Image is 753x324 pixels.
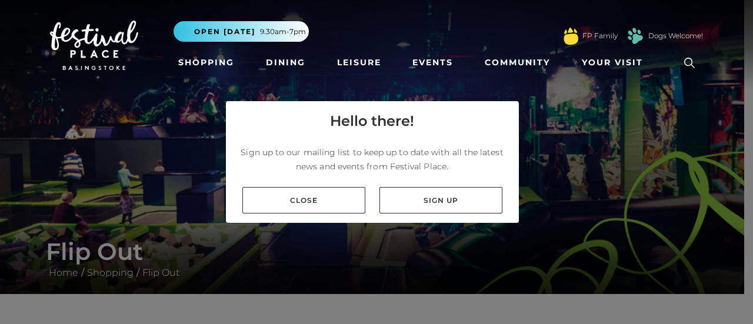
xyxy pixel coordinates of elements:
p: Sign up to our mailing list to keep up to date with all the latest news and events from Festival ... [235,145,509,173]
span: Your Visit [582,56,643,69]
img: Festival Place Logo [50,21,138,70]
a: Dogs Welcome! [648,31,703,41]
span: 9.30am-7pm [260,26,306,37]
a: Your Visit [577,52,654,74]
span: Open [DATE] [194,26,255,37]
a: Dining [261,52,310,74]
a: Sign up [379,187,502,213]
a: Community [480,52,555,74]
a: Leisure [332,52,386,74]
a: Events [408,52,458,74]
button: Open [DATE] 9.30am-7pm [174,21,309,42]
a: FP Family [582,31,618,41]
h4: Hello there! [330,111,414,132]
a: Close [242,187,365,213]
a: Shopping [174,52,239,74]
